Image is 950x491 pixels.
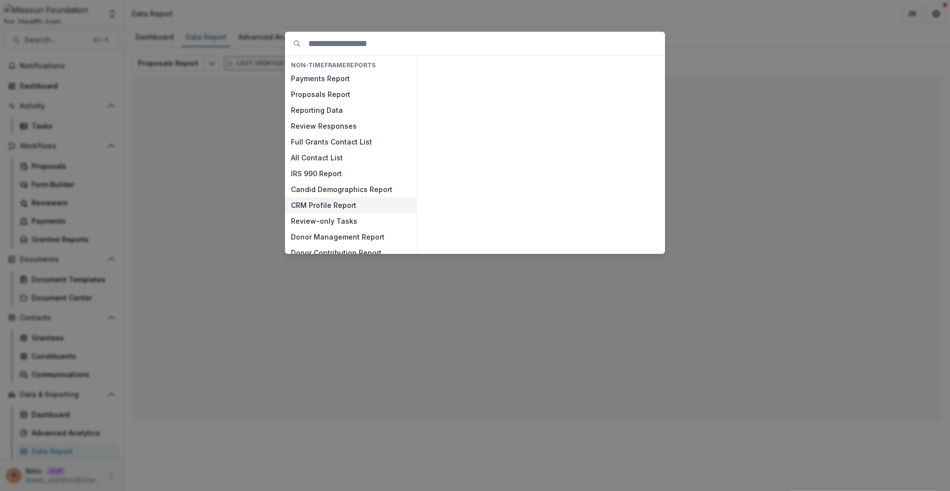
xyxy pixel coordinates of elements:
button: CRM Profile Report [285,197,417,213]
button: Donor Contribution Report [285,245,417,261]
button: Reporting Data [285,102,417,118]
button: Payments Report [285,71,417,87]
button: IRS 990 Report [285,166,417,182]
button: Proposals Report [285,87,417,102]
button: Full Grants Contact List [285,134,417,150]
button: Donor Management Report [285,229,417,245]
button: All Contact List [285,150,417,166]
h4: NON-TIMEFRAME Reports [285,60,417,71]
button: Review-only Tasks [285,213,417,229]
button: Candid Demographics Report [285,182,417,197]
button: Review Responses [285,118,417,134]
